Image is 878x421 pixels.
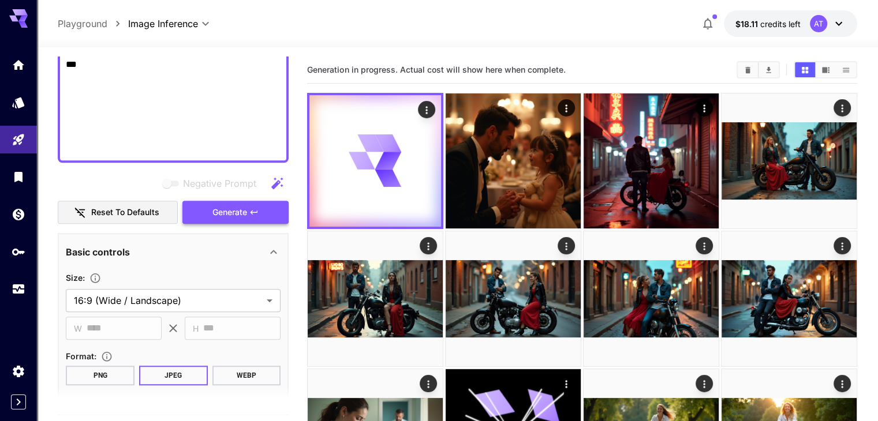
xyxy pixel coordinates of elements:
span: H [193,322,199,335]
nav: breadcrumb [58,17,128,31]
div: Actions [558,375,575,392]
p: Basic controls [66,245,130,259]
img: Z [446,231,581,366]
button: JPEG [139,366,208,385]
span: Image Inference [128,17,198,31]
div: Show media in grid viewShow media in video viewShow media in list view [794,61,857,78]
div: Settings [12,364,25,378]
div: Actions [696,375,713,392]
div: Actions [558,99,575,116]
div: Actions [696,237,713,254]
img: Z [308,231,443,366]
button: Clear All [738,62,758,77]
button: WEBP [212,366,281,385]
div: Actions [420,375,437,392]
div: Actions [558,237,575,254]
div: Actions [834,375,851,392]
button: Adjust the dimensions of the generated image by specifying its width and height in pixels, or sel... [85,272,106,284]
img: 2Q== [722,231,857,366]
span: W [74,322,82,335]
div: Clear AllDownload All [737,61,780,78]
div: Playground [12,133,25,147]
span: Negative prompts are not compatible with the selected model. [160,176,266,190]
button: Expand sidebar [11,394,26,409]
div: AT [810,15,827,32]
span: Negative Prompt [183,176,256,190]
span: credits left [760,19,801,29]
span: Size : [66,273,85,283]
button: $18.10715AT [724,10,857,37]
div: Library [12,170,25,184]
span: $18.11 [735,19,760,29]
img: 9k= [722,93,857,228]
div: $18.10715 [735,18,801,30]
img: 9k= [446,93,581,228]
div: Usage [12,282,25,296]
div: Actions [420,237,437,254]
button: Show media in grid view [795,62,815,77]
div: Actions [696,99,713,116]
div: Home [12,58,25,72]
div: API Keys [12,245,25,259]
div: Actions [834,237,851,254]
div: Models [12,95,25,110]
button: Show media in video view [816,62,836,77]
img: 9k= [584,93,719,228]
span: Format : [66,351,96,361]
div: Actions [834,99,851,116]
a: Playground [58,17,107,31]
button: Generate [182,201,289,224]
div: Actions [418,101,435,118]
img: Z [584,231,719,366]
button: Show media in list view [836,62,856,77]
span: Generate [212,205,247,220]
button: Reset to defaults [58,201,178,224]
button: Download All [759,62,779,77]
button: PNG [66,366,134,385]
button: Choose the file format for the output image. [96,351,117,362]
div: Wallet [12,207,25,221]
span: 16:9 (Wide / Landscape) [74,294,262,307]
span: Generation in progress. Actual cost will show here when complete. [307,65,565,74]
div: Basic controls [66,238,281,266]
